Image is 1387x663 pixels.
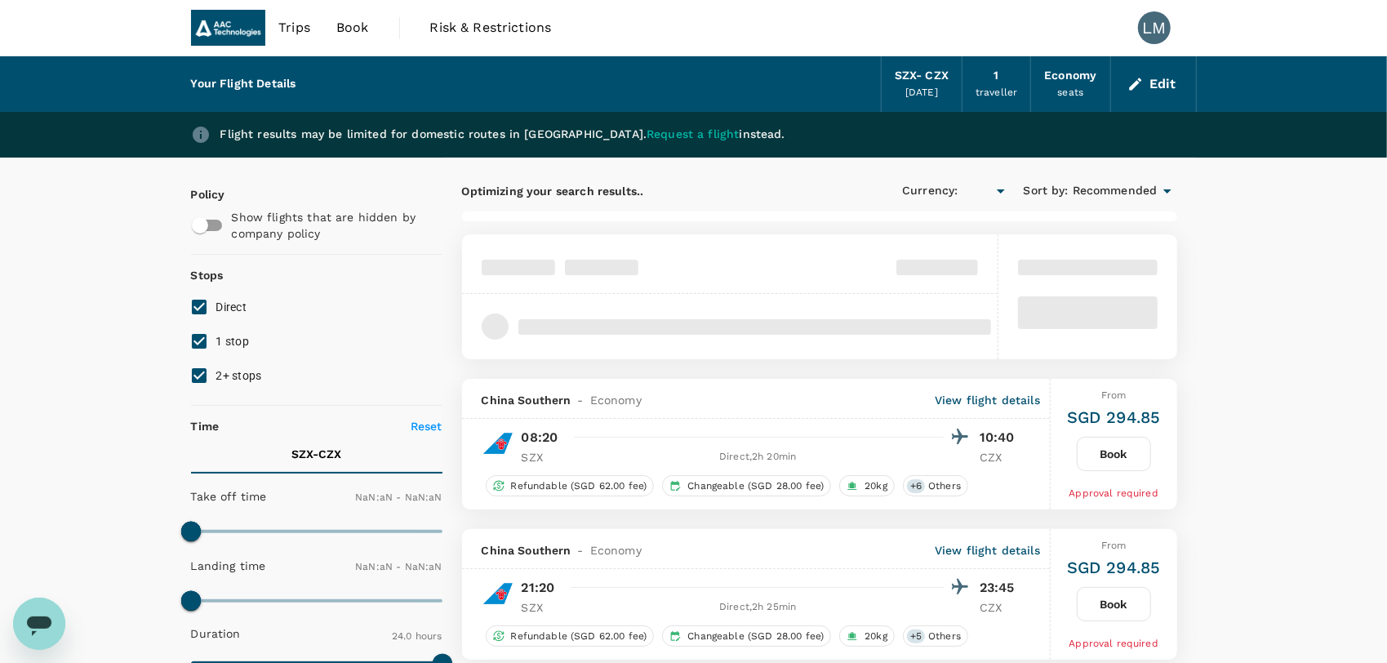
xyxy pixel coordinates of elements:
[980,449,1020,465] p: CZX
[980,428,1020,447] p: 10:40
[681,630,830,643] span: Changeable (SGD 28.00 fee)
[191,625,241,642] p: Duration
[980,599,1020,616] p: CZX
[1138,11,1171,44] div: LM
[922,479,967,493] span: Others
[902,182,958,200] span: Currency :
[980,578,1020,598] p: 23:45
[839,475,895,496] div: 20kg
[662,475,831,496] div: Changeable (SGD 28.00 fee)
[522,449,562,465] p: SZX
[994,67,999,85] div: 1
[1101,540,1127,551] span: From
[907,479,925,493] span: + 6
[907,630,925,643] span: + 5
[232,209,431,242] p: Show flights that are hidden by company policy
[430,18,552,38] span: Risk & Restrictions
[216,335,250,348] span: 1 stop
[482,392,571,408] span: China Southern
[976,85,1017,101] div: traveller
[1024,182,1069,200] span: Sort by :
[590,542,642,558] span: Economy
[662,625,831,647] div: Changeable (SGD 28.00 fee)
[392,630,442,642] span: 24.0 hours
[1067,554,1161,581] h6: SGD 294.85
[1124,71,1183,97] button: Edit
[191,558,266,574] p: Landing time
[291,446,341,462] p: SZX - CZX
[411,418,442,434] p: Reset
[858,479,894,493] span: 20kg
[572,599,945,616] div: Direct , 2h 25min
[220,126,785,144] h6: Flight results may be limited for domestic routes in [GEOGRAPHIC_DATA]. instead.
[1073,182,1158,200] span: Recommended
[1077,587,1151,621] button: Book
[482,427,514,460] img: CZ
[922,630,967,643] span: Others
[681,479,830,493] span: Changeable (SGD 28.00 fee)
[191,10,266,46] img: AAC Technologies Pte Ltd
[571,542,590,558] span: -
[1058,85,1084,101] div: seats
[903,475,968,496] div: +6Others
[486,625,655,647] div: Refundable (SGD 62.00 fee)
[858,630,894,643] span: 20kg
[839,625,895,647] div: 20kg
[355,561,442,572] span: NaN:aN - NaN:aN
[1069,638,1158,649] span: Approval required
[522,428,558,447] p: 08:20
[505,479,654,493] span: Refundable (SGD 62.00 fee)
[572,449,945,465] div: Direct , 2h 20min
[336,18,369,38] span: Book
[903,625,968,647] div: +5Others
[571,392,590,408] span: -
[462,183,820,199] p: Optimizing your search results..
[191,418,220,434] p: Time
[191,186,206,202] p: Policy
[1067,404,1161,430] h6: SGD 294.85
[505,630,654,643] span: Refundable (SGD 62.00 fee)
[647,127,739,140] span: Request a flight
[191,75,296,93] div: Your Flight Details
[355,492,442,503] span: NaN:aN - NaN:aN
[522,578,555,598] p: 21:20
[191,269,224,282] strong: Stops
[989,180,1012,202] button: Open
[1044,67,1096,85] div: Economy
[895,67,949,85] div: SZX - CZX
[905,85,938,101] div: [DATE]
[191,488,267,505] p: Take off time
[590,392,642,408] span: Economy
[1069,487,1158,499] span: Approval required
[935,542,1040,558] p: View flight details
[522,599,562,616] p: SZX
[216,300,247,314] span: Direct
[13,598,65,650] iframe: Button to launch messaging window
[1101,389,1127,401] span: From
[935,392,1040,408] p: View flight details
[486,475,655,496] div: Refundable (SGD 62.00 fee)
[1077,437,1151,471] button: Book
[482,577,514,610] img: CZ
[482,542,571,558] span: China Southern
[216,369,262,382] span: 2+ stops
[278,18,310,38] span: Trips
